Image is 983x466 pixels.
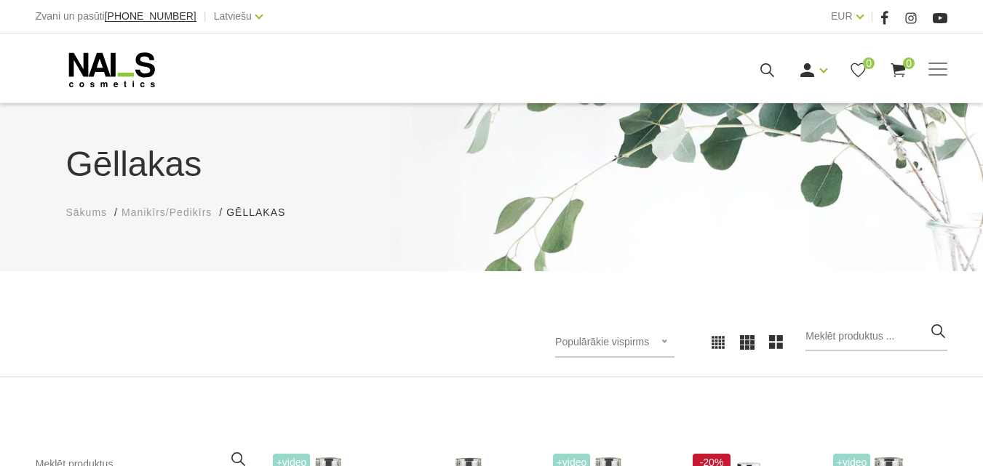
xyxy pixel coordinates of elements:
[871,7,874,25] span: |
[226,205,300,220] li: Gēllakas
[122,206,212,218] span: Manikīrs/Pedikīrs
[36,7,196,25] div: Zvani un pasūti
[831,7,853,25] a: EUR
[863,57,875,69] span: 0
[889,61,907,79] a: 0
[66,138,918,190] h1: Gēllakas
[214,7,252,25] a: Latviešu
[805,322,947,351] input: Meklēt produktus ...
[555,336,649,348] span: Populārākie vispirms
[66,206,108,218] span: Sākums
[204,7,207,25] span: |
[903,57,915,69] span: 0
[66,205,108,220] a: Sākums
[849,61,867,79] a: 0
[105,10,196,22] span: [PHONE_NUMBER]
[122,205,212,220] a: Manikīrs/Pedikīrs
[105,11,196,22] a: [PHONE_NUMBER]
